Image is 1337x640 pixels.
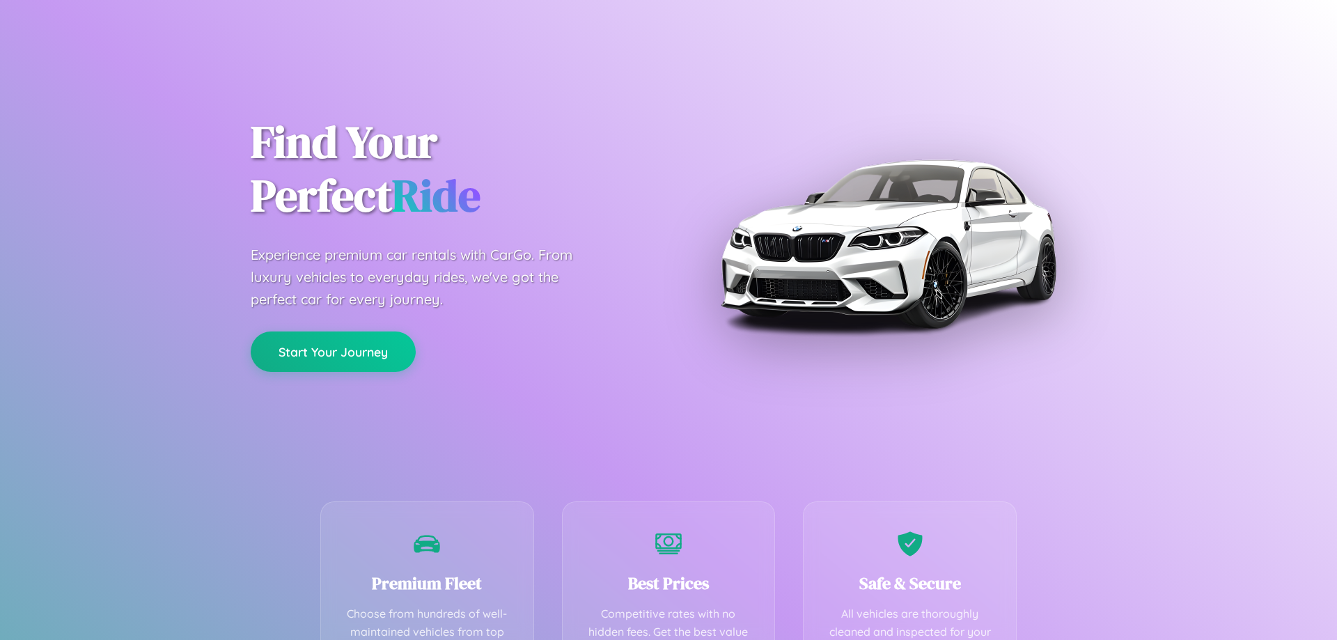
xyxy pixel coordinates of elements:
[251,244,599,311] p: Experience premium car rentals with CarGo. From luxury vehicles to everyday rides, we've got the ...
[251,331,416,372] button: Start Your Journey
[342,572,513,595] h3: Premium Fleet
[824,572,995,595] h3: Safe & Secure
[714,70,1062,418] img: Premium BMW car rental vehicle
[251,116,648,223] h1: Find Your Perfect
[392,165,480,226] span: Ride
[584,572,754,595] h3: Best Prices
